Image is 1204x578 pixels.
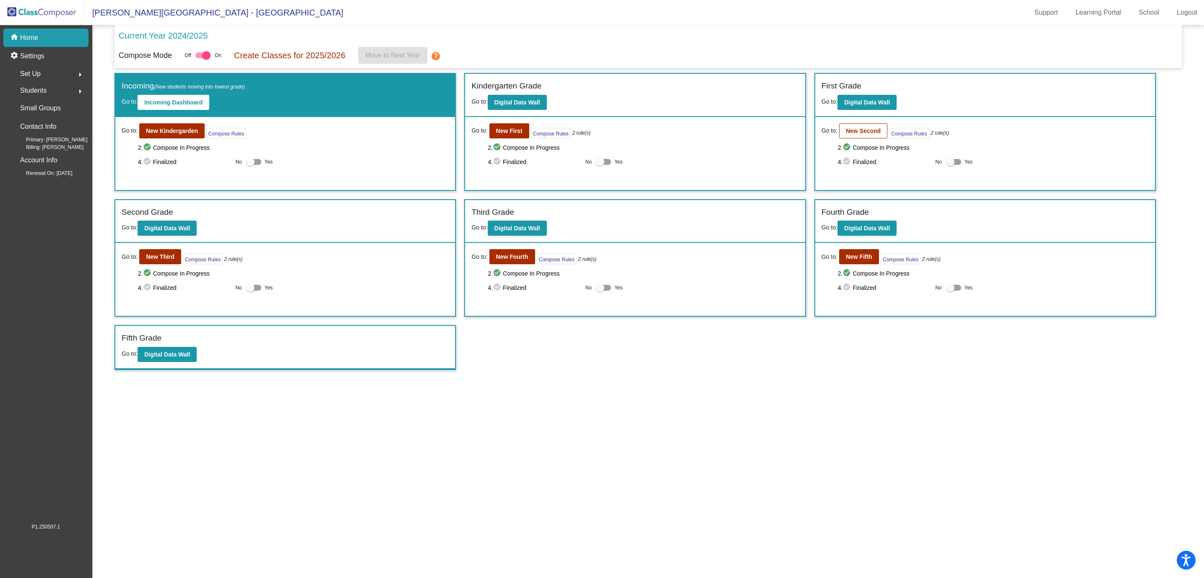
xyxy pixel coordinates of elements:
span: No [585,158,592,166]
span: Primary: [PERSON_NAME] [13,136,88,143]
span: Go to: [822,253,837,261]
button: Compose Rules [889,128,929,138]
a: Support [1028,6,1065,19]
span: No [235,284,242,292]
button: New Third [139,249,181,264]
mat-icon: settings [10,51,20,61]
span: [PERSON_NAME][GEOGRAPHIC_DATA] - [GEOGRAPHIC_DATA] [84,6,343,19]
b: New Fifth [846,253,872,260]
i: 2 rule(s) [578,255,596,263]
p: Home [20,33,38,43]
span: On [215,52,221,59]
b: New Second [846,128,881,134]
p: Create Classes for 2025/2026 [234,49,346,62]
p: Small Groups [20,102,61,114]
p: Account Info [20,154,57,166]
p: Contact Info [20,121,56,133]
span: 4. Finalized [138,283,231,293]
mat-icon: check_circle [493,268,503,279]
label: Third Grade [471,206,514,219]
b: Digital Data Wall [844,99,890,106]
span: Move to Next Year [365,52,420,59]
span: Yes [965,283,973,293]
b: New Third [146,253,174,260]
mat-icon: home [10,33,20,43]
a: School [1132,6,1166,19]
span: Renewal On: [DATE] [13,169,72,177]
p: Compose Mode [119,50,172,61]
span: Students [20,85,47,96]
label: Fifth Grade [122,332,161,344]
span: 2. Compose In Progress [838,268,1149,279]
span: No [935,284,941,292]
span: Yes [614,283,623,293]
span: (New students moving into lowest grade) [154,84,245,90]
span: No [235,158,242,166]
i: 2 rule(s) [572,129,590,137]
button: Compose Rules [206,128,246,138]
span: Yes [614,157,623,167]
button: Compose Rules [537,254,577,264]
button: New First [489,123,529,138]
button: New Fourth [489,249,535,264]
button: Digital Data Wall [488,221,547,236]
span: Go to: [122,98,138,105]
span: 4. Finalized [138,157,231,167]
span: Go to: [122,350,138,357]
span: Set Up [20,68,41,80]
span: Yes [265,283,273,293]
label: Fourth Grade [822,206,869,219]
a: Logout [1170,6,1204,19]
span: 2. Compose In Progress [838,143,1149,153]
mat-icon: check_circle [143,143,153,153]
mat-icon: check_circle [843,143,853,153]
mat-icon: check_circle [843,283,853,293]
span: No [935,158,941,166]
span: 4. Finalized [488,157,581,167]
b: Digital Data Wall [144,351,190,358]
span: 4. Finalized [838,157,931,167]
span: 4. Finalized [838,283,931,293]
b: Digital Data Wall [494,99,540,106]
b: Digital Data Wall [144,225,190,232]
span: No [585,284,592,292]
mat-icon: check_circle [143,268,153,279]
label: Incoming [122,80,245,92]
button: Incoming Dashboard [138,95,209,110]
span: Go to: [122,253,138,261]
mat-icon: check_circle [143,283,153,293]
mat-icon: arrow_right [75,86,85,96]
mat-icon: help [431,51,441,61]
span: Go to: [822,126,837,135]
span: Go to: [471,253,487,261]
button: Compose Rules [183,254,223,264]
span: 2. Compose In Progress [138,143,449,153]
span: Go to: [471,98,487,105]
i: 2 rule(s) [224,255,243,263]
a: Learning Portal [1069,6,1128,19]
mat-icon: arrow_right [75,70,85,80]
span: Go to: [471,126,487,135]
mat-icon: check_circle [493,143,503,153]
button: Digital Data Wall [138,347,197,362]
i: 2 rule(s) [922,255,941,263]
span: Go to: [122,126,138,135]
button: Digital Data Wall [837,95,897,110]
span: Go to: [471,224,487,231]
button: Digital Data Wall [837,221,897,236]
i: 2 rule(s) [931,129,949,137]
b: New Kindergarden [146,128,198,134]
b: Digital Data Wall [494,225,540,232]
b: Digital Data Wall [844,225,890,232]
b: Incoming Dashboard [144,99,203,106]
button: New Kindergarden [139,123,205,138]
span: 2. Compose In Progress [488,268,798,279]
span: Go to: [822,98,837,105]
b: New First [496,128,523,134]
span: Yes [965,157,973,167]
button: Compose Rules [531,128,571,138]
mat-icon: check_circle [143,157,153,167]
p: Settings [20,51,44,61]
span: 2. Compose In Progress [488,143,798,153]
button: New Fifth [839,249,879,264]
